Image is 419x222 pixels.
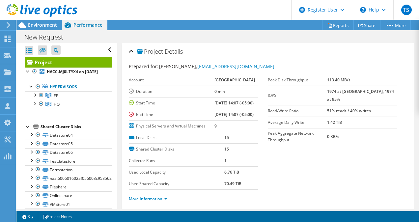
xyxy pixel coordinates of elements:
[38,212,76,221] a: Project Notes
[137,48,163,55] span: Project
[224,158,227,163] b: 1
[129,63,158,69] label: Prepared for:
[327,134,339,139] b: 0 KB/s
[25,191,112,200] a: Onlineshare
[25,165,112,174] a: Terrastation
[268,92,327,99] label: IOPS
[25,140,112,148] a: Datastore05
[129,134,225,141] label: Local Disks
[25,174,112,182] a: naa.600601602af056003c95856290ae4405
[25,100,112,108] a: HQ
[129,196,167,202] a: More Information
[25,208,112,217] a: VMStore02
[268,119,327,126] label: Average Daily Write
[129,100,215,106] label: Start Time
[353,20,380,30] a: Share
[25,148,112,157] a: Datastore06
[214,123,217,129] b: 9
[401,5,412,15] span: TS
[129,180,225,187] label: Used Shared Capacity
[224,181,241,186] b: 70.49 TiB
[47,69,98,74] b: HACC-MJ0LTYX4 on [DATE]
[327,89,394,102] b: 1974 at [GEOGRAPHIC_DATA], 1974 at 95%
[214,89,225,94] b: 0 min
[25,57,112,68] a: Project
[224,169,239,175] b: 6.76 TiB
[224,135,229,140] b: 15
[268,77,327,83] label: Peak Disk Throughput
[54,93,58,98] span: EE
[380,20,411,30] a: More
[25,131,112,139] a: Datastore04
[129,123,215,129] label: Physical Servers and Virtual Machines
[25,68,112,76] a: HACC-MJ0LTYX4 on [DATE]
[129,146,225,153] label: Shared Cluster Disks
[25,200,112,208] a: VMStore01
[129,111,215,118] label: End Time
[224,146,229,152] b: 15
[268,108,327,114] label: Read/Write Ratio
[54,101,60,107] span: HQ
[73,22,102,28] span: Performance
[214,112,254,117] b: [DATE] 14:07 (-05:00)
[214,77,255,83] b: [GEOGRAPHIC_DATA]
[25,83,112,91] a: Hypervisors
[214,100,254,106] b: [DATE] 14:07 (-05:00)
[28,22,57,28] span: Environment
[197,63,274,69] a: [EMAIL_ADDRESS][DOMAIN_NAME]
[25,183,112,191] a: Fileshare
[159,63,274,69] span: [PERSON_NAME],
[322,20,354,30] a: Reports
[129,169,225,176] label: Used Local Capacity
[129,157,225,164] label: Collector Runs
[25,157,112,165] a: Testdatastore
[18,212,38,221] a: 3
[268,130,327,143] label: Peak Aggregate Network Throughput
[165,47,183,55] span: Details
[360,7,366,13] svg: \n
[41,123,112,131] div: Shared Cluster Disks
[25,91,112,100] a: EE
[129,88,215,95] label: Duration
[21,34,73,41] h1: New Request
[129,77,215,83] label: Account
[327,77,350,83] b: 113.40 MB/s
[327,108,371,114] b: 51% reads / 49% writes
[327,120,342,125] b: 1.42 TiB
